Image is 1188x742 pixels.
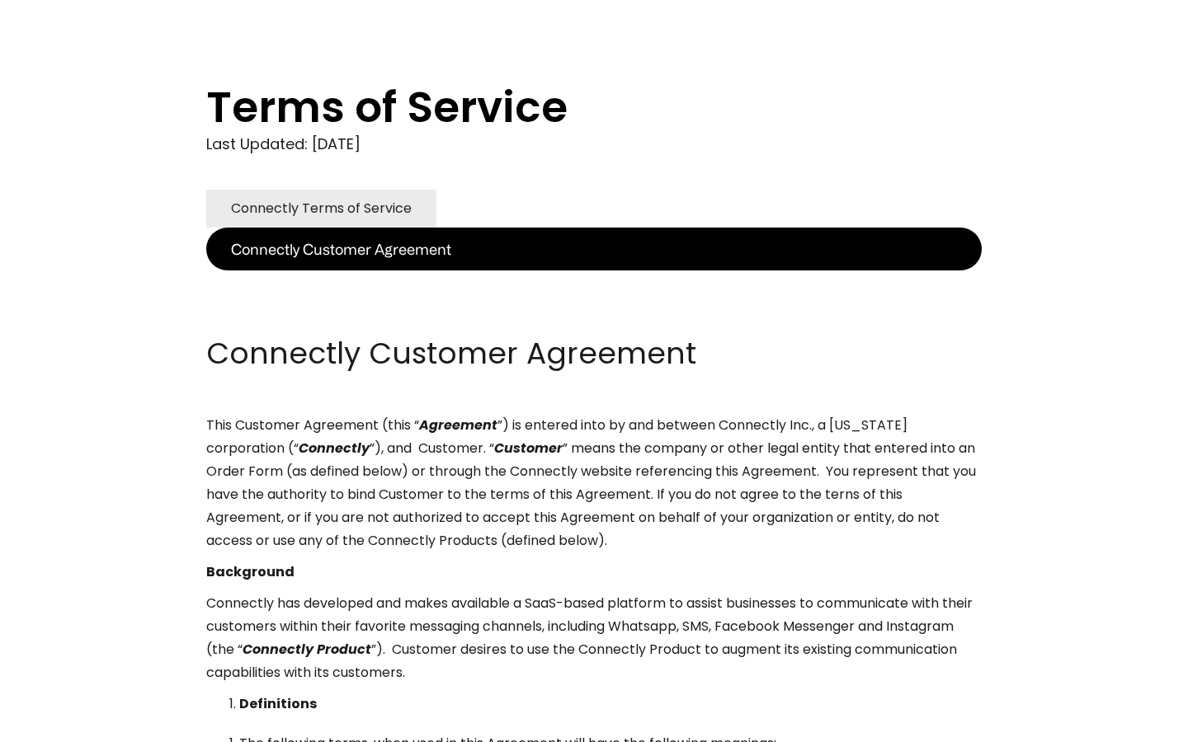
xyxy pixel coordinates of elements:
[206,270,982,294] p: ‍
[243,640,371,659] em: Connectly Product
[239,694,317,713] strong: Definitions
[33,713,99,736] ul: Language list
[206,414,982,552] p: This Customer Agreement (this “ ”) is entered into by and between Connectly Inc., a [US_STATE] co...
[494,439,563,458] em: Customer
[231,237,451,261] div: Connectly Customer Agreement
[16,711,99,736] aside: Language selected: English
[206,592,982,684] p: Connectly has developed and makes available a SaaS-based platform to assist businesses to communi...
[231,197,412,220] div: Connectly Terms of Service
[206,302,982,325] p: ‍
[419,416,497,434] em: Agreement
[206,562,295,581] strong: Background
[206,132,982,157] div: Last Updated: [DATE]
[206,333,982,374] h2: Connectly Customer Agreement
[299,439,370,458] em: Connectly
[206,82,916,132] h1: Terms of Service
